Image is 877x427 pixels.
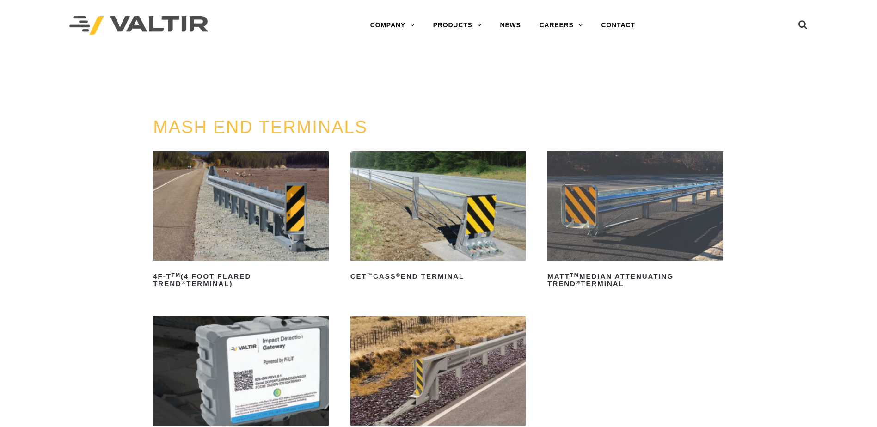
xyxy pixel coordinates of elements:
img: Valtir [69,16,208,35]
sup: TM [570,272,579,278]
sup: ® [576,280,581,285]
a: 4F-TTM(4 Foot Flared TREND®Terminal) [153,151,329,291]
a: MASH END TERMINALS [153,117,368,137]
a: CONTACT [592,16,644,35]
a: PRODUCTS [424,16,491,35]
sup: ® [182,280,186,285]
sup: ™ [367,272,373,278]
a: CAREERS [530,16,592,35]
img: SoftStop System End Terminal [350,316,526,426]
h2: CET CASS End Terminal [350,269,526,284]
a: COMPANY [361,16,424,35]
a: NEWS [491,16,530,35]
h2: MATT Median Attenuating TREND Terminal [547,269,723,291]
a: CET™CASS®End Terminal [350,151,526,284]
a: MATTTMMedian Attenuating TREND®Terminal [547,151,723,291]
sup: TM [172,272,181,278]
sup: ® [396,272,401,278]
h2: 4F-T (4 Foot Flared TREND Terminal) [153,269,329,291]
